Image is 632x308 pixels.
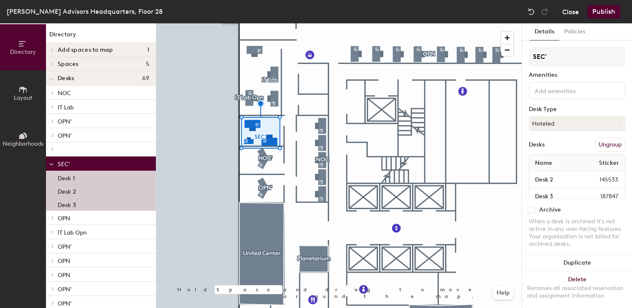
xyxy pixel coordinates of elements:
[58,215,70,222] span: OPN
[58,61,79,68] span: Spaces
[527,8,535,16] img: Undo
[147,47,149,53] span: 1
[529,72,625,78] div: Amenities
[595,156,623,171] span: Sticker
[529,218,625,248] div: When a desk is archived it's not active in any user-facing features. Your organization is not bil...
[493,286,513,300] button: Help
[522,255,632,271] button: Duplicate
[540,8,549,16] img: Redo
[58,118,71,125] span: OPN'
[58,172,75,182] p: Desk 1
[58,272,70,279] span: OPN
[531,174,579,186] input: Unnamed desk
[533,85,608,95] input: Add amenities
[531,156,556,171] span: Name
[58,132,71,139] span: OPN'
[58,90,71,97] span: NOC
[3,140,43,147] span: Neighborhoods
[529,106,625,113] div: Desk Type
[7,6,163,17] div: [PERSON_NAME] Advisors Headquarters, Floor 28
[539,207,561,213] div: Archive
[146,61,149,68] span: 5
[587,5,620,18] button: Publish
[10,48,36,56] span: Directory
[58,161,70,168] span: SEC'
[46,30,156,43] h1: Directory
[562,5,579,18] button: Close
[529,141,545,148] div: Desks
[580,192,623,201] span: 187847
[58,243,71,250] span: OPN'
[58,75,74,82] span: Desks
[58,186,76,195] p: Desk 2
[579,175,623,184] span: 145533
[531,191,580,202] input: Unnamed desk
[58,47,113,53] span: Add spaces to map
[529,116,625,131] button: Hoteled
[58,199,76,209] p: Desk 3
[595,138,625,152] button: Ungroup
[58,300,71,307] span: OPN'
[530,23,559,40] button: Details
[58,229,87,236] span: IT Lab Opn
[58,258,70,265] span: OPN
[559,23,590,40] button: Policies
[522,271,632,308] button: DeleteRemoves all associated reservation and assignment information
[14,94,33,101] span: Layout
[527,285,627,300] div: Removes all associated reservation and assignment information
[142,75,149,82] span: 69
[58,104,74,111] span: IT Lab
[58,286,71,293] span: OPN'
